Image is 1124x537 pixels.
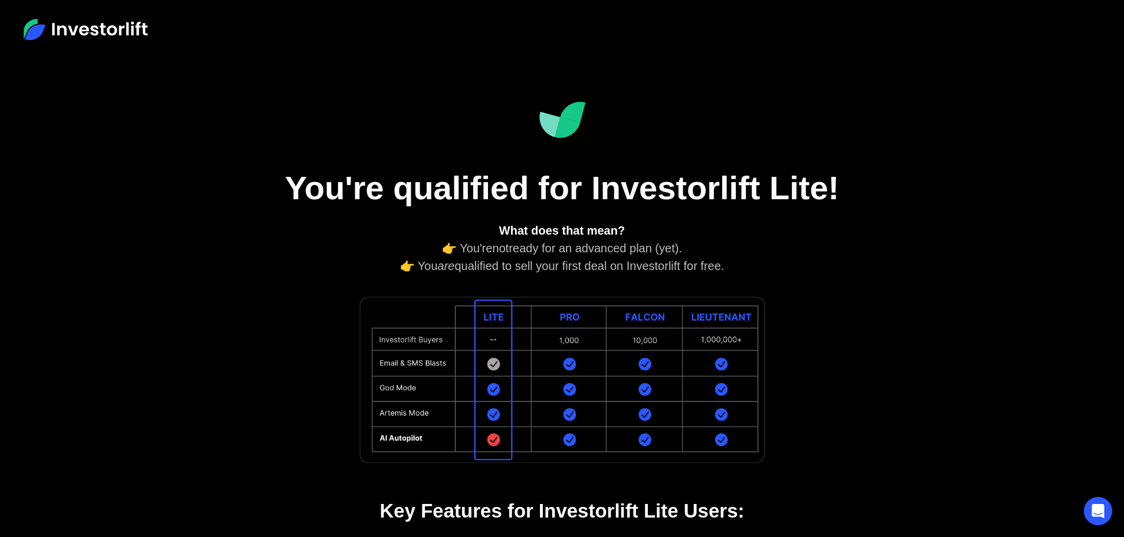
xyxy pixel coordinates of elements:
img: Investorlift Dashboard [539,101,586,139]
em: are [438,259,455,272]
h1: You're qualified for Investorlift Lite! [267,168,857,207]
strong: What does that mean? [499,224,625,237]
em: not [493,242,509,255]
div: Open Intercom Messenger [1084,497,1112,525]
div: 👉 You're ready for an advanced plan (yet). 👉 You qualified to sell your first deal on Investorlif... [309,222,816,275]
strong: Key Features for Investorlift Lite Users: [379,500,744,522]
